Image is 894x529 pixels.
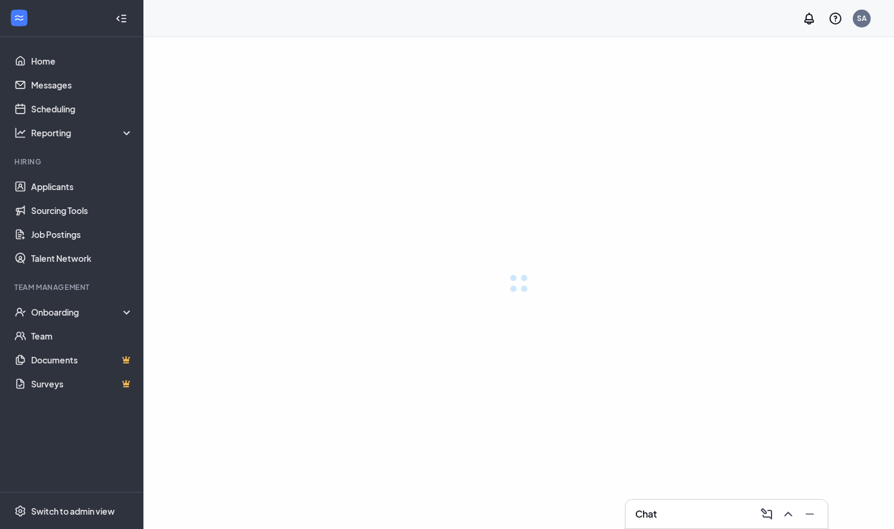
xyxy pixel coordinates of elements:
svg: Minimize [803,507,817,521]
svg: QuestionInfo [828,11,843,26]
div: Onboarding [31,306,134,318]
div: Switch to admin view [31,505,115,517]
button: Minimize [799,504,818,524]
svg: UserCheck [14,306,26,318]
a: Talent Network [31,246,133,270]
svg: Collapse [115,13,127,25]
a: Home [31,49,133,73]
a: Applicants [31,175,133,198]
div: Hiring [14,157,131,167]
button: ChevronUp [777,504,797,524]
svg: Analysis [14,127,26,139]
a: Team [31,324,133,348]
svg: ComposeMessage [760,507,774,521]
h3: Chat [635,507,657,521]
a: Messages [31,73,133,97]
button: ComposeMessage [756,504,775,524]
svg: Settings [14,505,26,517]
div: SA [857,13,867,23]
svg: Notifications [802,11,816,26]
a: Scheduling [31,97,133,121]
a: DocumentsCrown [31,348,133,372]
a: SurveysCrown [31,372,133,396]
svg: ChevronUp [781,507,795,521]
a: Job Postings [31,222,133,246]
div: Reporting [31,127,134,139]
div: Team Management [14,282,131,292]
a: Sourcing Tools [31,198,133,222]
svg: WorkstreamLogo [13,12,25,24]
